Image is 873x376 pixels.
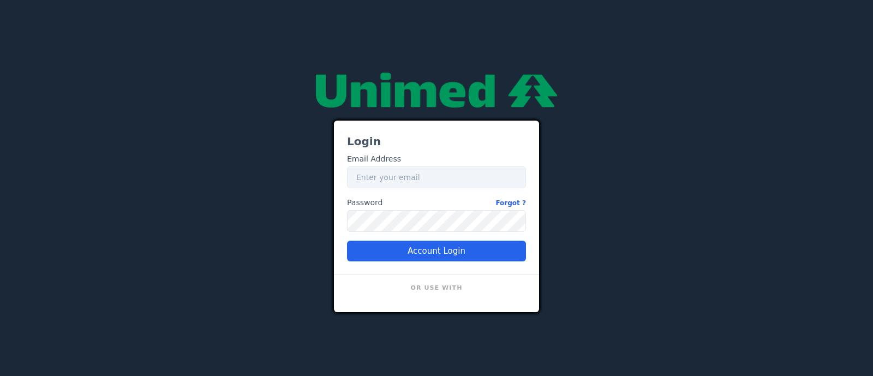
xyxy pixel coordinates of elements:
[347,166,526,188] input: Enter your email
[347,241,526,261] button: Account Login
[347,134,526,149] h3: Login
[347,284,526,294] h6: Or Use With
[495,197,526,208] a: Forgot ?
[316,73,557,108] img: null
[347,153,401,165] label: Email Address
[347,197,526,208] label: Password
